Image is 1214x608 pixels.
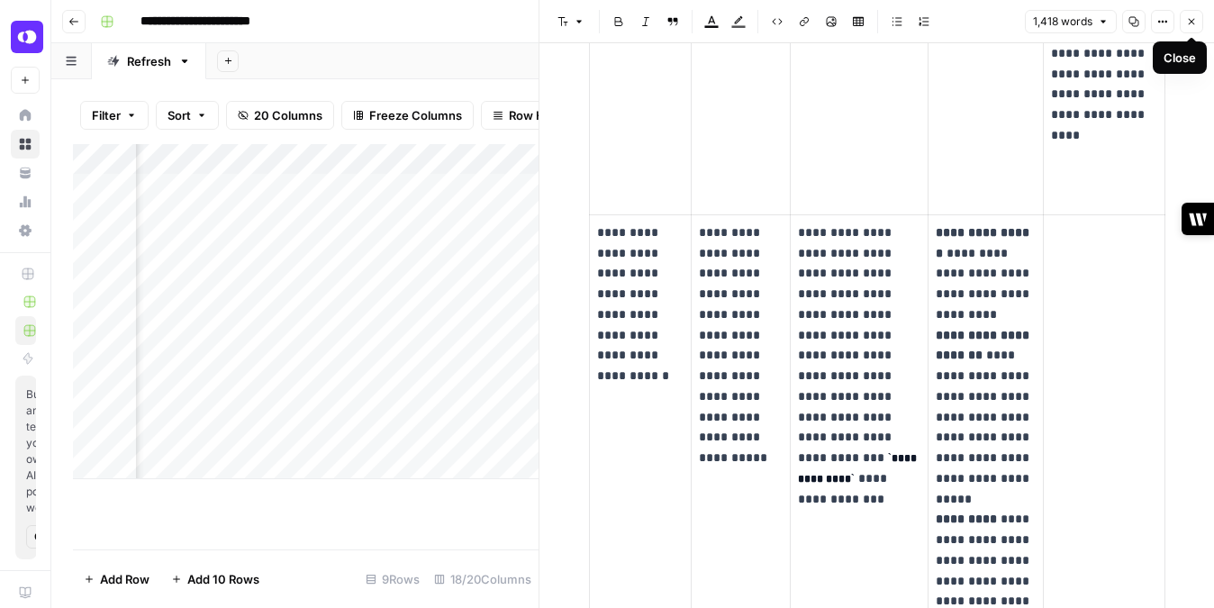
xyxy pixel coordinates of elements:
button: Add 10 Rows [160,565,270,594]
button: Freeze Columns [341,101,474,130]
span: Filter [92,106,121,124]
button: Add Row [73,565,160,594]
a: AirOps Academy [11,578,40,607]
span: Add Row [100,570,149,588]
div: 18/20 Columns [427,565,539,594]
div: Refresh [127,52,171,70]
span: 1,418 words [1033,14,1092,30]
button: Filter [80,101,149,130]
span: 20 Columns [254,106,322,124]
span: Freeze Columns [369,106,462,124]
a: Home [11,101,40,130]
img: OpenPhone Logo [11,21,43,53]
button: Workspace: OpenPhone [11,14,40,59]
span: Get Started [34,529,45,545]
a: Your Data [11,159,40,187]
span: Add 10 Rows [187,570,259,588]
div: Close [1164,49,1196,67]
a: Settings [11,216,40,245]
button: Get Started [26,525,53,549]
div: 9 Rows [358,565,427,594]
a: Usage [11,187,40,216]
a: Browse [11,130,40,159]
button: 20 Columns [226,101,334,130]
button: 1,418 words [1025,10,1117,33]
button: Sort [156,101,219,130]
span: Sort [168,106,191,124]
a: Refresh [92,43,206,79]
button: Row Height [481,101,585,130]
span: Row Height [509,106,574,124]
